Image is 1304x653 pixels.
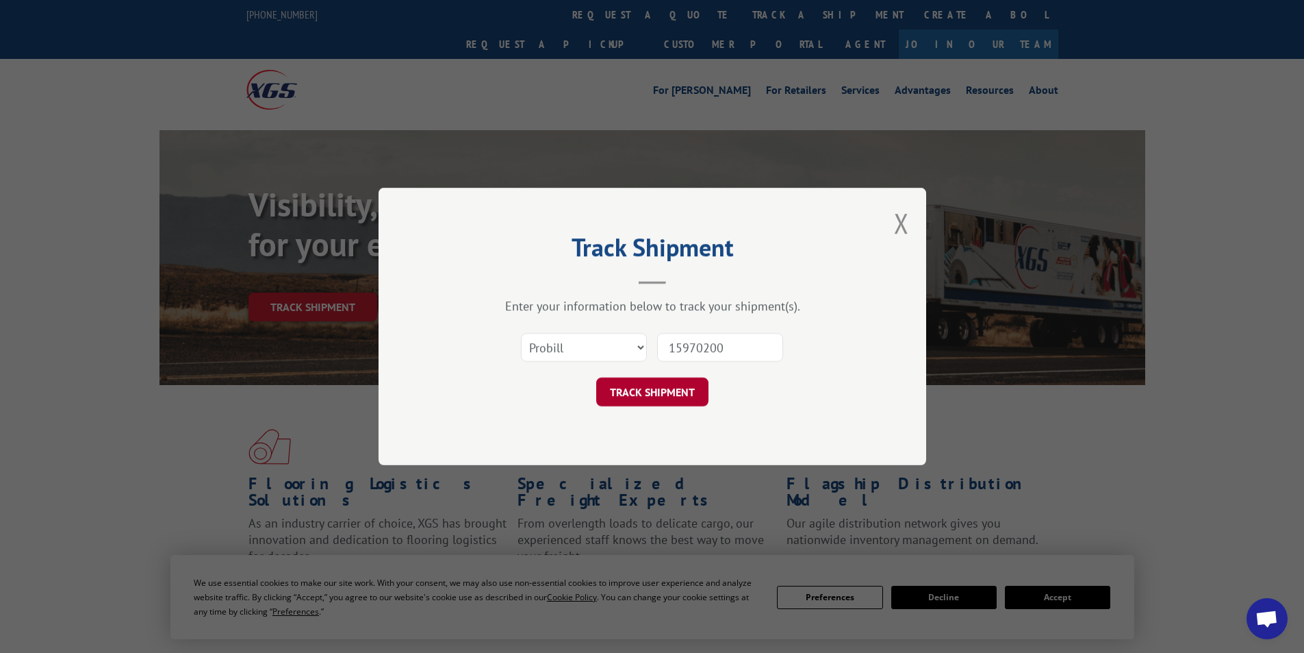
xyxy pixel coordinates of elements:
input: Number(s) [657,333,783,362]
div: Open chat [1247,598,1288,639]
h2: Track Shipment [447,238,858,264]
button: TRACK SHIPMENT [596,378,708,406]
button: Close modal [894,205,909,241]
div: Enter your information below to track your shipment(s). [447,298,858,314]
